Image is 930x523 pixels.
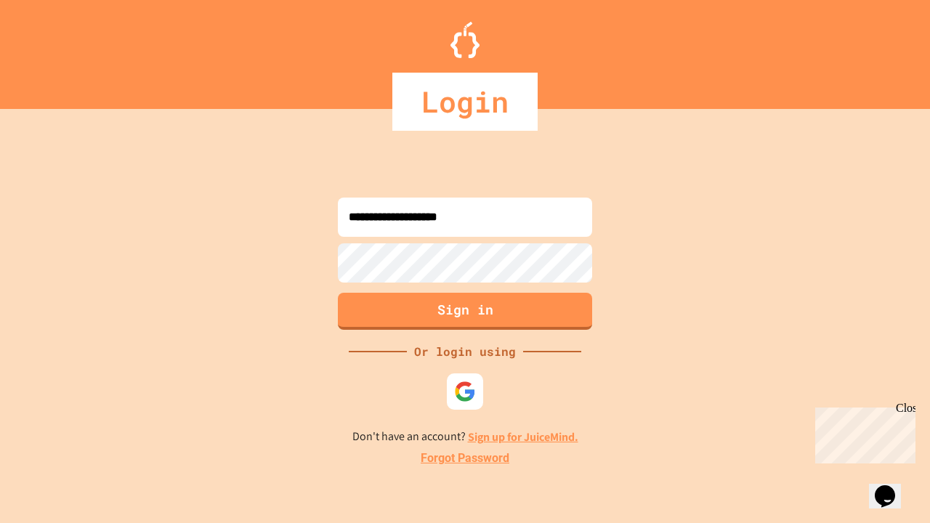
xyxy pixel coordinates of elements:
div: Login [392,73,538,131]
img: Logo.svg [450,22,480,58]
a: Sign up for JuiceMind. [468,429,578,445]
button: Sign in [338,293,592,330]
div: Or login using [407,343,523,360]
p: Don't have an account? [352,428,578,446]
div: Chat with us now!Close [6,6,100,92]
a: Forgot Password [421,450,509,467]
iframe: chat widget [809,402,915,463]
img: google-icon.svg [454,381,476,402]
iframe: chat widget [869,465,915,508]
